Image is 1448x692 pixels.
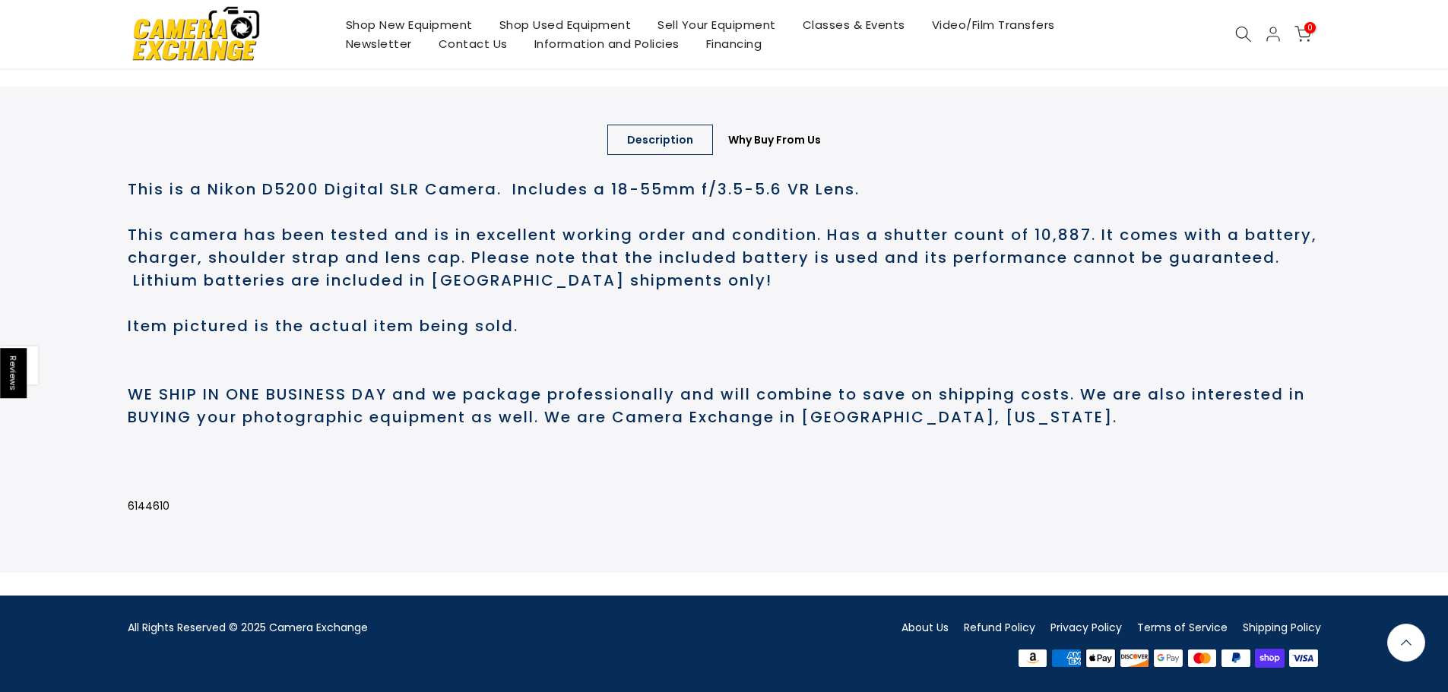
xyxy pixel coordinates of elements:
a: About Us [901,620,949,635]
img: shopify pay [1253,646,1287,669]
img: google pay [1152,646,1186,669]
a: Information and Policies [521,34,692,53]
img: master [1185,646,1219,669]
img: apple pay [1083,646,1117,669]
div: All Rights Reserved © 2025 Camera Exchange [128,618,713,637]
a: Refund Policy [964,620,1035,635]
h2: This is a Nikon D5200 Digital SLR Camera. Includes a 18-55mm f/3.5-5.6 VR Lens. This camera has b... [128,178,1321,428]
a: Financing [692,34,775,53]
img: american express [1050,646,1084,669]
a: Shop Used Equipment [486,15,645,34]
span: 0 [1304,22,1316,33]
img: paypal [1219,646,1253,669]
img: amazon payments [1016,646,1050,669]
p: 6144610 [128,497,1321,516]
a: Terms of Service [1137,620,1228,635]
a: Description [607,125,713,155]
a: Classes & Events [789,15,918,34]
a: Back to the top [1387,624,1425,662]
a: Contact Us [425,34,521,53]
a: Shipping Policy [1243,620,1321,635]
a: Why Buy From Us [708,125,841,155]
a: 0 [1294,26,1311,43]
a: Shop New Equipment [332,15,486,34]
img: discover [1117,646,1152,669]
a: Sell Your Equipment [645,15,790,34]
a: Privacy Policy [1050,620,1122,635]
a: Video/Film Transfers [918,15,1068,34]
img: visa [1287,646,1321,669]
a: Newsletter [332,34,425,53]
